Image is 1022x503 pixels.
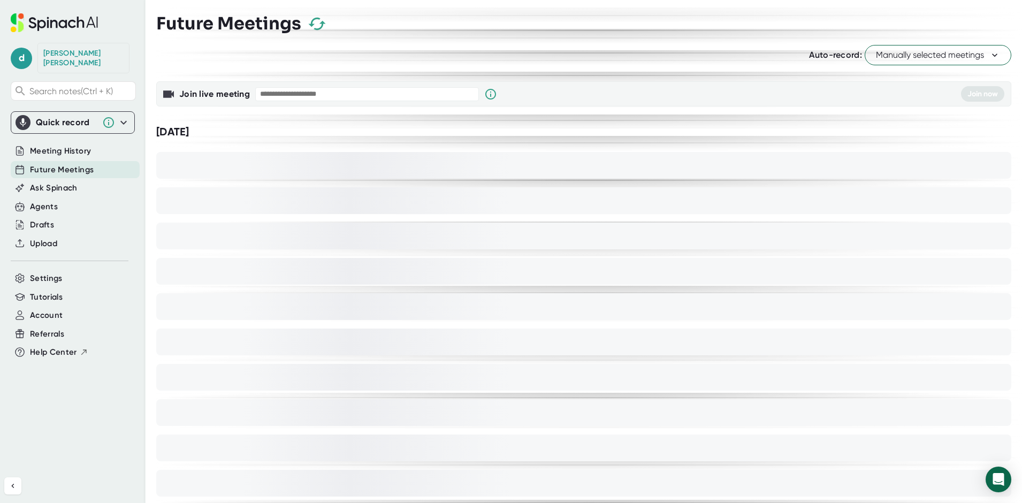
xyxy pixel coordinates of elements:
[30,346,77,359] span: Help Center
[30,291,63,303] button: Tutorials
[11,48,32,69] span: d
[809,50,862,60] span: Auto-record:
[16,112,130,133] div: Quick record
[30,182,78,194] button: Ask Spinach
[967,89,998,98] span: Join now
[986,467,1011,492] div: Open Intercom Messenger
[4,477,21,494] button: Collapse sidebar
[30,272,63,285] button: Settings
[30,201,58,213] button: Agents
[30,309,63,322] button: Account
[30,219,54,231] button: Drafts
[156,13,301,34] h3: Future Meetings
[30,346,88,359] button: Help Center
[30,328,64,340] button: Referrals
[43,49,124,67] div: David Nava
[865,45,1011,65] button: Manually selected meetings
[179,89,250,99] b: Join live meeting
[29,86,133,96] span: Search notes (Ctrl + K)
[961,86,1004,102] button: Join now
[30,164,94,176] button: Future Meetings
[30,145,91,157] button: Meeting History
[30,238,57,250] button: Upload
[156,125,1011,139] div: [DATE]
[36,117,97,128] div: Quick record
[876,49,1000,62] span: Manually selected meetings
